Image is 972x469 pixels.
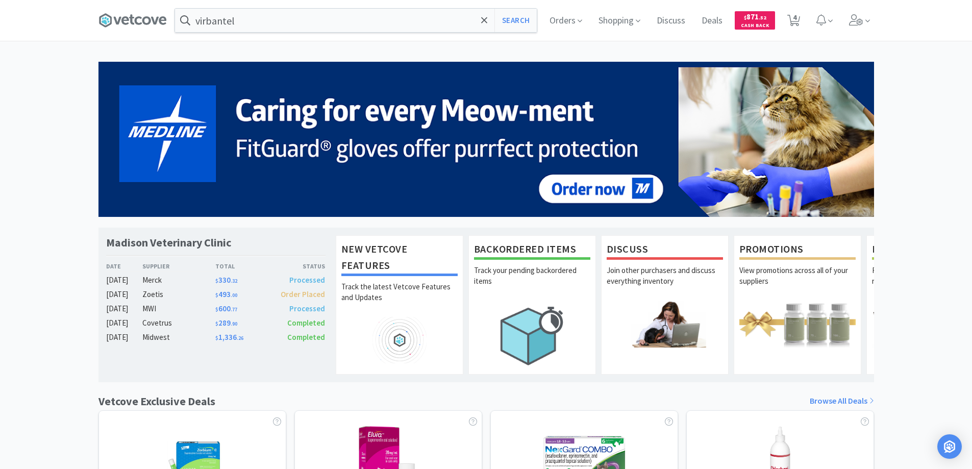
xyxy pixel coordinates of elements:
[215,320,218,327] span: $
[106,261,143,271] div: Date
[142,274,215,286] div: Merck
[106,331,326,343] a: [DATE]Midwest$1,336.26Completed
[175,9,537,32] input: Search by item, sku, manufacturer, ingredient, size...
[98,62,874,217] img: 5b85490d2c9a43ef9873369d65f5cc4c_481.png
[215,318,237,328] span: 289
[474,265,590,301] p: Track your pending backordered items
[142,303,215,315] div: MWI
[607,241,723,260] h1: Discuss
[142,288,215,301] div: Zoetis
[106,288,143,301] div: [DATE]
[741,23,769,30] span: Cash Back
[468,235,596,374] a: Backordered ItemsTrack your pending backordered items
[270,261,326,271] div: Status
[494,9,537,32] button: Search
[653,16,689,26] a: Discuss
[783,17,804,27] a: 4
[106,303,326,315] a: [DATE]MWI$600.77Processed
[759,14,766,21] span: . 52
[474,301,590,371] img: hero_backorders.png
[142,261,215,271] div: Supplier
[215,261,270,271] div: Total
[106,274,326,286] a: [DATE]Merck$330.32Processed
[744,12,766,21] span: 871
[810,394,874,408] a: Browse All Deals
[474,241,590,260] h1: Backordered Items
[341,281,458,317] p: Track the latest Vetcove Features and Updates
[215,304,237,313] span: 600
[237,335,243,341] span: . 26
[106,317,326,329] a: [DATE]Covetrus$289.90Completed
[735,7,775,34] a: $871.52Cash Back
[215,292,218,299] span: $
[937,434,962,459] div: Open Intercom Messenger
[231,278,237,284] span: . 32
[341,241,458,276] h1: New Vetcove Features
[142,317,215,329] div: Covetrus
[215,289,237,299] span: 493
[336,235,463,374] a: New Vetcove FeaturesTrack the latest Vetcove Features and Updates
[607,301,723,347] img: hero_discuss.png
[231,292,237,299] span: . 00
[289,275,325,285] span: Processed
[106,274,143,286] div: [DATE]
[281,289,325,299] span: Order Placed
[215,332,243,342] span: 1,336
[98,392,215,410] h1: Vetcove Exclusive Deals
[231,320,237,327] span: . 90
[601,235,729,374] a: DiscussJoin other purchasers and discuss everything inventory
[607,265,723,301] p: Join other purchasers and discuss everything inventory
[106,235,231,250] h1: Madison Veterinary Clinic
[106,303,143,315] div: [DATE]
[106,288,326,301] a: [DATE]Zoetis$493.00Order Placed
[289,304,325,313] span: Processed
[231,306,237,313] span: . 77
[739,241,856,260] h1: Promotions
[287,332,325,342] span: Completed
[215,306,218,313] span: $
[734,235,861,374] a: PromotionsView promotions across all of your suppliers
[697,16,727,26] a: Deals
[215,335,218,341] span: $
[341,317,458,363] img: hero_feature_roadmap.png
[106,317,143,329] div: [DATE]
[215,275,237,285] span: 330
[287,318,325,328] span: Completed
[739,265,856,301] p: View promotions across all of your suppliers
[744,14,746,21] span: $
[215,278,218,284] span: $
[739,301,856,347] img: hero_promotions.png
[142,331,215,343] div: Midwest
[106,331,143,343] div: [DATE]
